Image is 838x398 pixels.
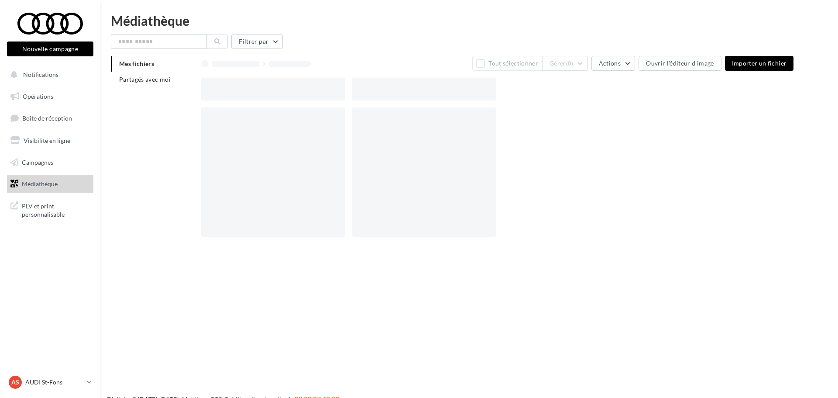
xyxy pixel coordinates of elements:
button: Filtrer par [231,34,283,49]
span: Importer un fichier [732,59,787,67]
button: Nouvelle campagne [7,42,93,56]
a: AS AUDI St-Fons [7,374,93,391]
span: Actions [599,59,621,67]
button: Actions [591,56,635,71]
a: Opérations [5,87,95,106]
span: Mes fichiers [119,60,154,67]
span: Campagnes [22,158,53,166]
button: Importer un fichier [725,56,794,71]
span: Médiathèque [22,180,58,187]
span: Opérations [23,93,53,100]
span: Boîte de réception [22,114,72,122]
a: Visibilité en ligne [5,132,95,150]
button: Tout sélectionner [472,56,542,71]
span: PLV et print personnalisable [22,200,90,219]
a: Médiathèque [5,175,95,193]
button: Ouvrir l'éditeur d'image [639,56,721,71]
a: PLV et print personnalisable [5,197,95,222]
p: AUDI St-Fons [25,378,83,387]
span: AS [11,378,19,387]
div: Médiathèque [111,14,828,27]
span: Notifications [23,71,58,78]
button: Notifications [5,66,92,84]
span: Visibilité en ligne [24,137,70,144]
span: Partagés avec moi [119,76,171,83]
button: Gérer(0) [542,56,588,71]
a: Campagnes [5,153,95,172]
a: Boîte de réception [5,109,95,128]
span: (0) [566,60,574,67]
